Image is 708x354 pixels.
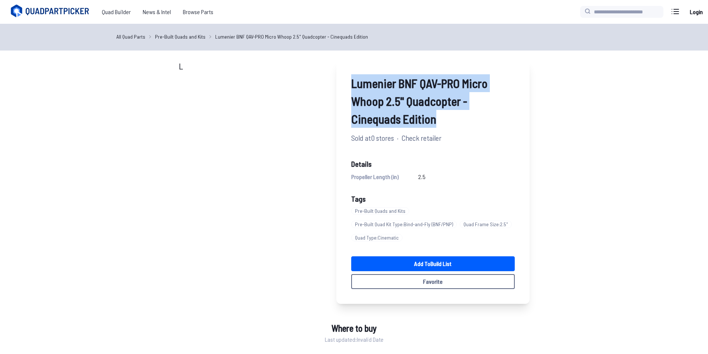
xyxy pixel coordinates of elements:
span: Last updated: Invalid Date [325,335,384,344]
span: Quad Type : Cinematic [351,234,403,241]
span: Lumenier BNF QAV-PRO Micro Whoop 2.5" Quadcopter - Cinequads Edition [351,74,515,128]
a: Lumenier BNF QAV-PRO Micro Whoop 2.5" Quadcopter - Cinequads Edition [215,33,368,40]
span: · [397,132,398,143]
a: Pre-Built Quad Kit Type:Bind-and-Fly (BNF/PNP) [351,218,460,231]
a: News & Intel [137,4,177,19]
span: L [179,61,183,71]
a: All Quad Parts [116,33,145,40]
a: Quad Builder [96,4,137,19]
button: Favorite [351,274,515,289]
span: Tags [351,194,366,203]
a: Add toBuild List [351,256,515,271]
span: Where to buy [332,322,376,335]
span: Sold at 0 stores [351,132,394,143]
a: Quad Type:Cinematic [351,231,405,244]
span: Pre-Built Quad Kit Type : Bind-and-Fly (BNF/PNP) [351,221,457,228]
a: Quad Frame Size:2.5" [460,218,515,231]
a: Browse Parts [177,4,219,19]
span: 2.5 [418,172,426,181]
a: Login [687,4,705,19]
span: Details [351,158,515,169]
a: Pre-Built Quads and Kits [351,204,412,218]
span: Quad Frame Size : 2.5" [460,221,512,228]
span: Propeller Length (in) [351,172,399,181]
span: Pre-Built Quads and Kits [351,207,409,215]
span: Check retailer [401,132,442,143]
a: Pre-Built Quads and Kits [155,33,206,40]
